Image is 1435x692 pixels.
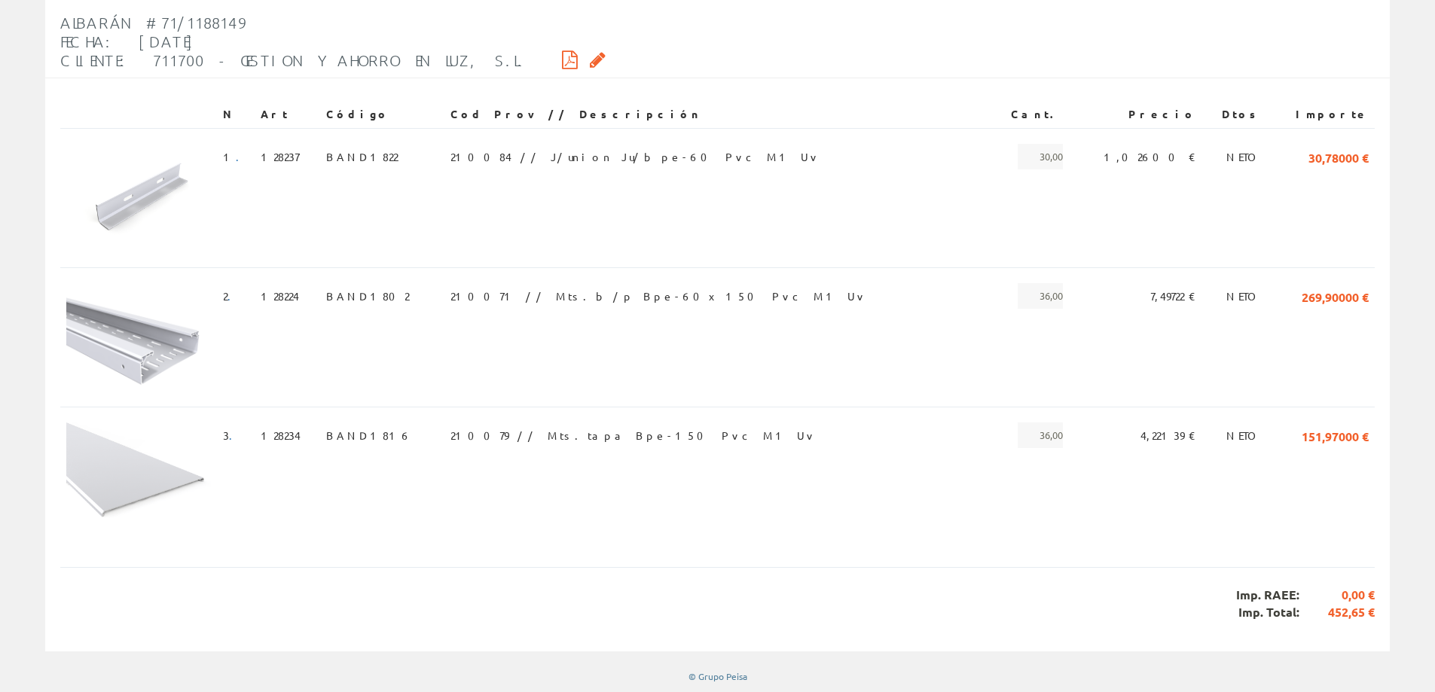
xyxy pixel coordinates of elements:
th: Precio [1069,101,1201,128]
span: 1 [223,144,249,169]
th: Cant. [988,101,1070,128]
a: . [227,289,240,303]
span: BAND1802 [326,283,409,309]
span: 30,78000 € [1308,144,1369,169]
a: . [229,428,242,442]
th: Cod Prov // Descripción [444,101,988,128]
span: 210079 // Mts.tapa Bpe-150 Pvc M1 Uv [450,422,817,448]
span: 36,00 [1018,422,1063,448]
span: 4,22139 € [1140,422,1196,448]
span: 128234 [261,422,301,448]
i: Descargar PDF [562,54,578,65]
th: Importe [1267,101,1375,128]
span: 128224 [261,283,299,309]
th: Código [320,101,444,128]
span: 36,00 [1018,283,1063,309]
span: 3 [223,422,242,448]
i: Solicitar por email copia firmada [590,54,606,65]
span: 151,97000 € [1302,422,1369,448]
th: Art [255,101,320,128]
span: 1,02600 € [1104,144,1196,169]
img: Foto artículo (192x144) [66,283,211,392]
span: 128237 [261,144,299,169]
img: Foto artículo (192x144) [66,144,211,252]
span: 7,49722 € [1150,283,1196,309]
span: BAND1822 [326,144,398,169]
img: Foto artículo (192x144) [66,422,211,531]
span: 210071 // Mts.b/p Bpe-60x150 Pvc M1 Uv [450,283,867,309]
span: Albarán #71/1188149 Fecha: [DATE] Cliente: 711700 - GESTION Y AHORRO EN LUZ, S.L. [60,14,526,69]
a: . [236,150,249,163]
span: 0,00 € [1299,587,1375,604]
span: NETO [1226,422,1261,448]
span: 210084 // J/union Ju/bpe-60 Pvc M1 Uv [450,144,820,169]
div: Imp. RAEE: Imp. Total: [60,567,1375,640]
div: © Grupo Peisa [45,670,1390,683]
span: 30,00 [1018,144,1063,169]
span: 452,65 € [1299,604,1375,621]
span: NETO [1226,144,1261,169]
span: BAND1816 [326,422,412,448]
th: Dtos [1202,101,1267,128]
span: NETO [1226,283,1261,309]
th: N [217,101,255,128]
span: 269,90000 € [1302,283,1369,309]
span: 2 [223,283,240,309]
